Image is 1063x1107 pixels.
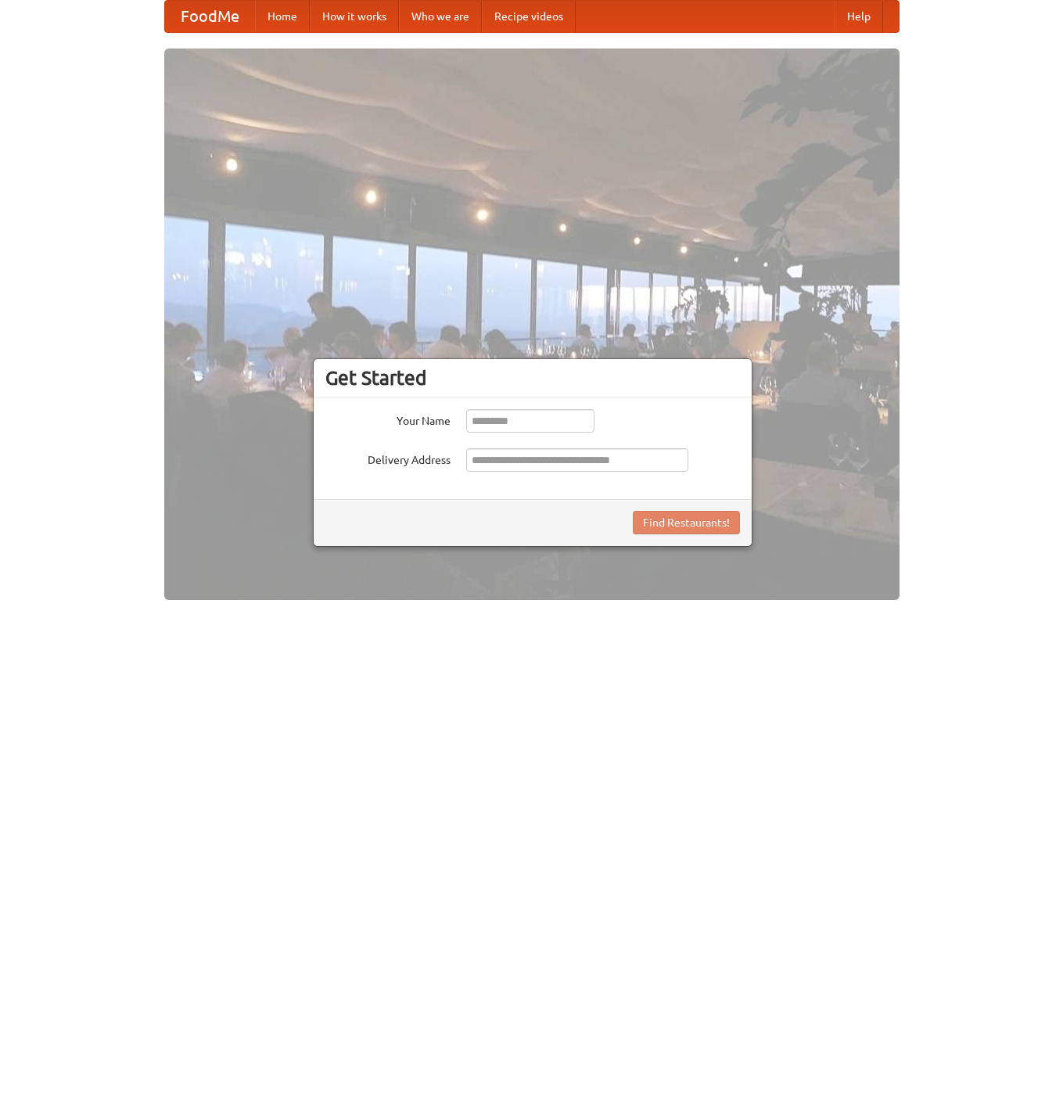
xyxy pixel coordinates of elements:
[165,1,255,32] a: FoodMe
[325,448,451,468] label: Delivery Address
[310,1,399,32] a: How it works
[835,1,883,32] a: Help
[255,1,310,32] a: Home
[399,1,482,32] a: Who we are
[325,366,740,390] h3: Get Started
[482,1,576,32] a: Recipe videos
[325,409,451,429] label: Your Name
[633,511,740,534] button: Find Restaurants!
